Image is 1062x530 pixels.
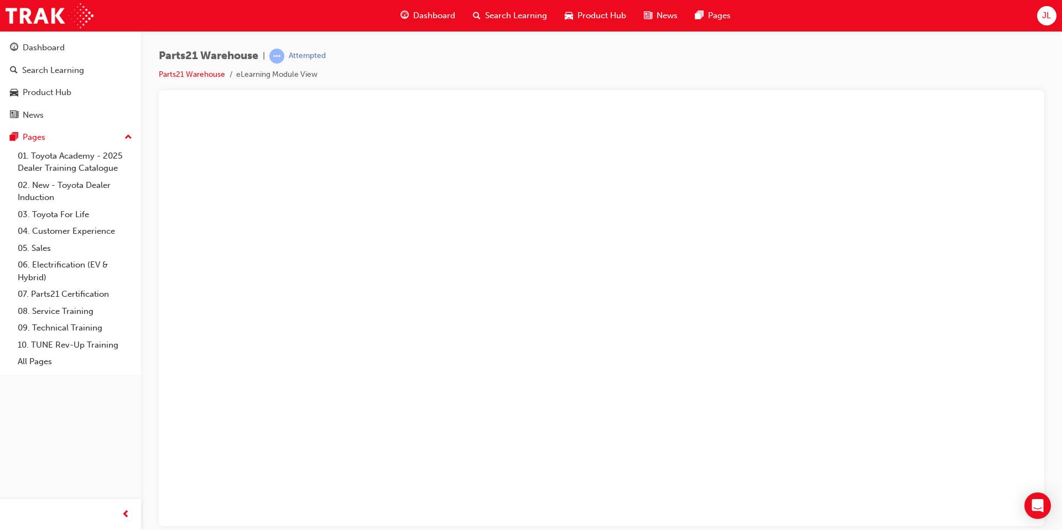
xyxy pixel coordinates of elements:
[263,50,265,62] span: |
[236,69,317,81] li: eLearning Module View
[577,9,626,22] span: Product Hub
[4,35,137,127] button: DashboardSearch LearningProduct HubNews
[23,41,65,54] div: Dashboard
[289,51,326,61] div: Attempted
[657,9,678,22] span: News
[708,9,731,22] span: Pages
[4,38,137,58] a: Dashboard
[159,70,225,79] a: Parts21 Warehouse
[13,303,137,320] a: 08. Service Training
[4,60,137,81] a: Search Learning
[13,206,137,223] a: 03. Toyota For Life
[159,50,258,62] span: Parts21 Warehouse
[13,319,137,337] a: 09. Technical Training
[4,82,137,103] a: Product Hub
[644,9,652,23] span: news-icon
[10,43,18,53] span: guage-icon
[392,4,464,27] a: guage-iconDashboard
[635,4,686,27] a: news-iconNews
[23,86,71,99] div: Product Hub
[13,223,137,240] a: 04. Customer Experience
[13,256,137,286] a: 06. Electrification (EV & Hybrid)
[13,240,137,257] a: 05. Sales
[686,4,740,27] a: pages-iconPages
[10,66,18,76] span: search-icon
[4,105,137,125] a: News
[13,177,137,206] a: 02. New - Toyota Dealer Induction
[22,64,84,77] div: Search Learning
[10,133,18,143] span: pages-icon
[23,131,45,144] div: Pages
[6,3,93,28] img: Trak
[269,49,284,64] span: learningRecordVerb_ATTEMPT-icon
[485,9,547,22] span: Search Learning
[473,9,481,23] span: search-icon
[13,353,137,370] a: All Pages
[4,127,137,148] button: Pages
[10,111,18,120] span: news-icon
[13,337,137,354] a: 10. TUNE Rev-Up Training
[413,9,455,22] span: Dashboard
[556,4,635,27] a: car-iconProduct Hub
[695,9,704,23] span: pages-icon
[400,9,409,23] span: guage-icon
[23,109,44,122] div: News
[122,508,130,522] span: prev-icon
[1037,6,1056,25] button: JL
[124,130,132,145] span: up-icon
[565,9,573,23] span: car-icon
[13,148,137,177] a: 01. Toyota Academy - 2025 Dealer Training Catalogue
[13,286,137,303] a: 07. Parts21 Certification
[10,88,18,98] span: car-icon
[1042,9,1051,22] span: JL
[1024,492,1051,519] div: Open Intercom Messenger
[464,4,556,27] a: search-iconSearch Learning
